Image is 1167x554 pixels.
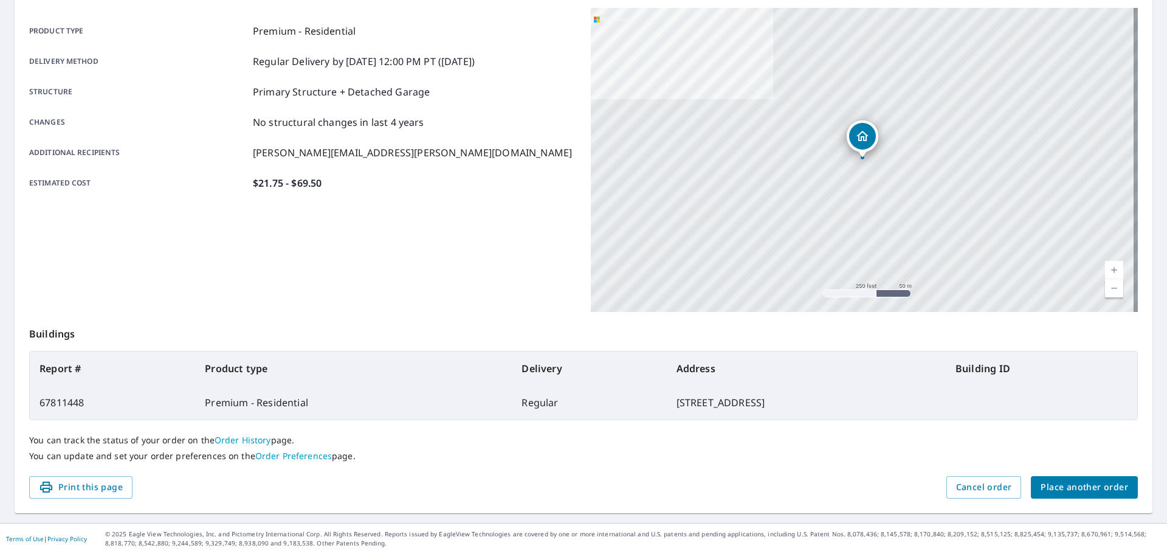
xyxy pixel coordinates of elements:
p: © 2025 Eagle View Technologies, Inc. and Pictometry International Corp. All Rights Reserved. Repo... [105,530,1161,548]
td: 67811448 [30,386,195,420]
div: Dropped pin, building 1, Residential property, 121 Highland St Wethersfield, CT 06109 [847,120,878,158]
p: Primary Structure + Detached Garage [253,85,430,99]
th: Product type [195,351,512,386]
td: [STREET_ADDRESS] [667,386,946,420]
a: Current Level 17, Zoom Out [1105,279,1123,297]
span: Place another order [1041,480,1128,495]
a: Privacy Policy [47,535,87,543]
p: Additional recipients [29,145,248,160]
p: | [6,535,87,542]
th: Delivery [512,351,666,386]
td: Premium - Residential [195,386,512,420]
p: Delivery method [29,54,248,69]
p: Regular Delivery by [DATE] 12:00 PM PT ([DATE]) [253,54,475,69]
th: Building ID [946,351,1137,386]
p: Premium - Residential [253,24,356,38]
p: Structure [29,85,248,99]
p: No structural changes in last 4 years [253,115,424,130]
a: Current Level 17, Zoom In [1105,261,1123,279]
p: Product type [29,24,248,38]
a: Order Preferences [255,450,332,462]
button: Cancel order [946,476,1022,499]
p: You can track the status of your order on the page. [29,435,1138,446]
p: You can update and set your order preferences on the page. [29,451,1138,462]
p: Estimated cost [29,176,248,190]
th: Report # [30,351,195,386]
span: Cancel order [956,480,1012,495]
button: Place another order [1031,476,1138,499]
span: Print this page [39,480,123,495]
th: Address [667,351,946,386]
td: Regular [512,386,666,420]
p: $21.75 - $69.50 [253,176,322,190]
a: Order History [215,434,271,446]
p: Buildings [29,312,1138,351]
p: Changes [29,115,248,130]
a: Terms of Use [6,535,44,543]
p: [PERSON_NAME][EMAIL_ADDRESS][PERSON_NAME][DOMAIN_NAME] [253,145,572,160]
button: Print this page [29,476,133,499]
